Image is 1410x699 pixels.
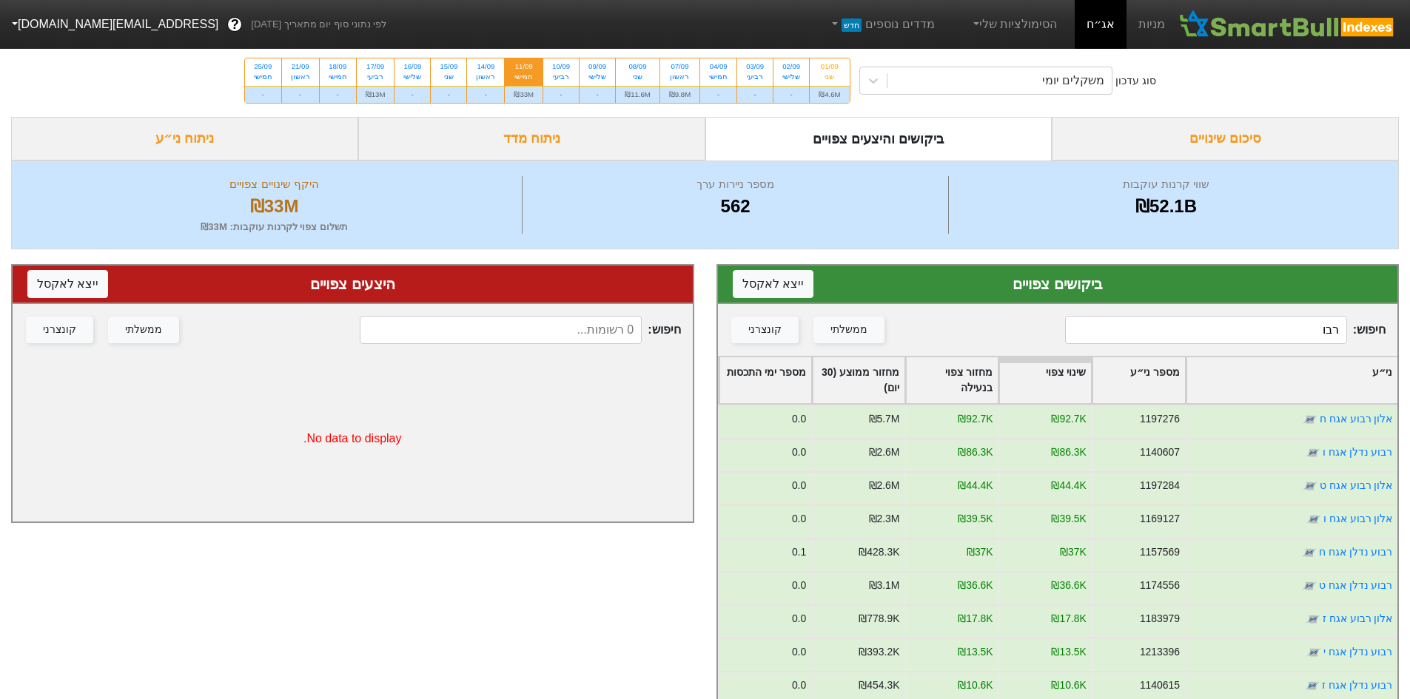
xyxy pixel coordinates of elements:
[733,270,813,298] button: ייצא לאקסל
[357,86,395,103] div: ₪13M
[543,86,579,103] div: -
[782,61,800,72] div: 02/09
[30,220,518,234] div: תשלום צפוי לקרנות עוקבות : ₪33M
[1319,413,1392,425] a: אלון רבוע אגח ח
[868,478,899,493] div: ₪2.6M
[291,72,310,82] div: ראשון
[958,511,993,527] div: ₪39.5K
[30,193,518,220] div: ₪33M
[719,357,811,403] div: Toggle SortBy
[813,357,904,403] div: Toggle SortBy
[27,270,108,298] button: ייצא לאקסל
[616,86,659,103] div: ₪11.6M
[813,317,884,343] button: ממשלתי
[958,445,993,460] div: ₪86.3K
[733,273,1383,295] div: ביקושים צפויים
[773,86,809,103] div: -
[1139,544,1179,560] div: 1157569
[360,316,680,344] span: חיפוש :
[1139,478,1179,493] div: 1197284
[552,72,570,82] div: רביעי
[1323,646,1392,658] a: רבוע נדלן אגח י
[1052,117,1399,161] div: סיכום שינויים
[1092,357,1184,403] div: Toggle SortBy
[1051,578,1086,593] div: ₪36.6K
[476,72,495,82] div: ראשון
[953,176,1380,193] div: שווי קרנות עוקבות
[1139,411,1179,427] div: 1197276
[588,72,606,82] div: שלישי
[906,357,998,403] div: Toggle SortBy
[1139,445,1179,460] div: 1140607
[700,86,736,103] div: -
[625,61,651,72] div: 08/09
[791,478,805,493] div: 0.0
[830,322,867,338] div: ממשלתי
[1304,678,1319,693] img: tase link
[282,86,319,103] div: -
[823,10,941,39] a: מדדים נוספיםחדש
[552,61,570,72] div: 10/09
[746,61,764,72] div: 03/09
[791,511,805,527] div: 0.0
[1302,479,1317,493] img: tase link
[1051,644,1086,660] div: ₪13.5K
[245,86,281,103] div: -
[810,86,849,103] div: ₪4.6M
[1301,545,1316,560] img: tase link
[705,117,1053,161] div: ביקושים והיצעים צפויים
[467,86,504,103] div: -
[125,322,162,338] div: ממשלתי
[1065,316,1386,344] span: חיפוש :
[1115,73,1156,89] div: סוג עדכון
[1060,544,1087,560] div: ₪37K
[588,61,606,72] div: 09/09
[11,117,358,161] div: ניתוח ני״ע
[709,61,728,72] div: 04/09
[329,61,347,72] div: 18/09
[366,61,386,72] div: 17/09
[746,72,764,82] div: רביעי
[395,86,430,103] div: -
[1302,412,1317,427] img: tase link
[30,176,518,193] div: היקף שינויים צפויים
[320,86,356,103] div: -
[1322,612,1392,624] a: אלון רבוע אגח ז
[859,644,899,660] div: ₪393.2K
[360,316,642,344] input: 0 רשומות...
[403,61,421,72] div: 16/09
[669,72,691,82] div: ראשון
[1051,411,1086,427] div: ₪92.7K
[868,445,899,460] div: ₪2.6M
[440,72,457,82] div: שני
[859,544,899,560] div: ₪428.3K
[819,72,840,82] div: שני
[1177,10,1398,39] img: SmartBull
[526,193,944,220] div: 562
[782,72,800,82] div: שלישי
[669,61,691,72] div: 07/09
[842,18,862,32] span: חדש
[1322,446,1392,458] a: רבוע נדלן אגח ו
[440,61,457,72] div: 15/09
[859,611,899,627] div: ₪778.9K
[251,17,386,32] span: לפי נתוני סוף יום מתאריך [DATE]
[1065,316,1347,344] input: 562 רשומות...
[791,445,805,460] div: 0.0
[108,317,179,343] button: ממשלתי
[1318,579,1392,591] a: רבוע נדלן אגח ט
[1305,612,1320,627] img: tase link
[526,176,944,193] div: מספר ניירות ערך
[505,86,543,103] div: ₪33M
[403,72,421,82] div: שלישי
[231,15,239,35] span: ?
[958,678,993,693] div: ₪10.6K
[868,578,899,593] div: ₪3.1M
[958,611,993,627] div: ₪17.8K
[1051,478,1086,493] div: ₪44.4K
[476,61,495,72] div: 14/09
[819,61,840,72] div: 01/09
[748,322,782,338] div: קונצרני
[731,317,799,343] button: קונצרני
[791,578,805,593] div: 0.0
